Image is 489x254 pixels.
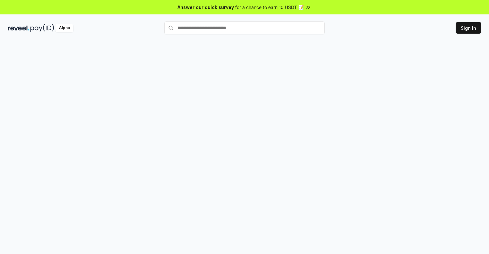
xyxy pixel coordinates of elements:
[8,24,29,32] img: reveel_dark
[178,4,234,11] span: Answer our quick survey
[456,22,481,34] button: Sign In
[235,4,304,11] span: for a chance to earn 10 USDT 📝
[55,24,73,32] div: Alpha
[30,24,54,32] img: pay_id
